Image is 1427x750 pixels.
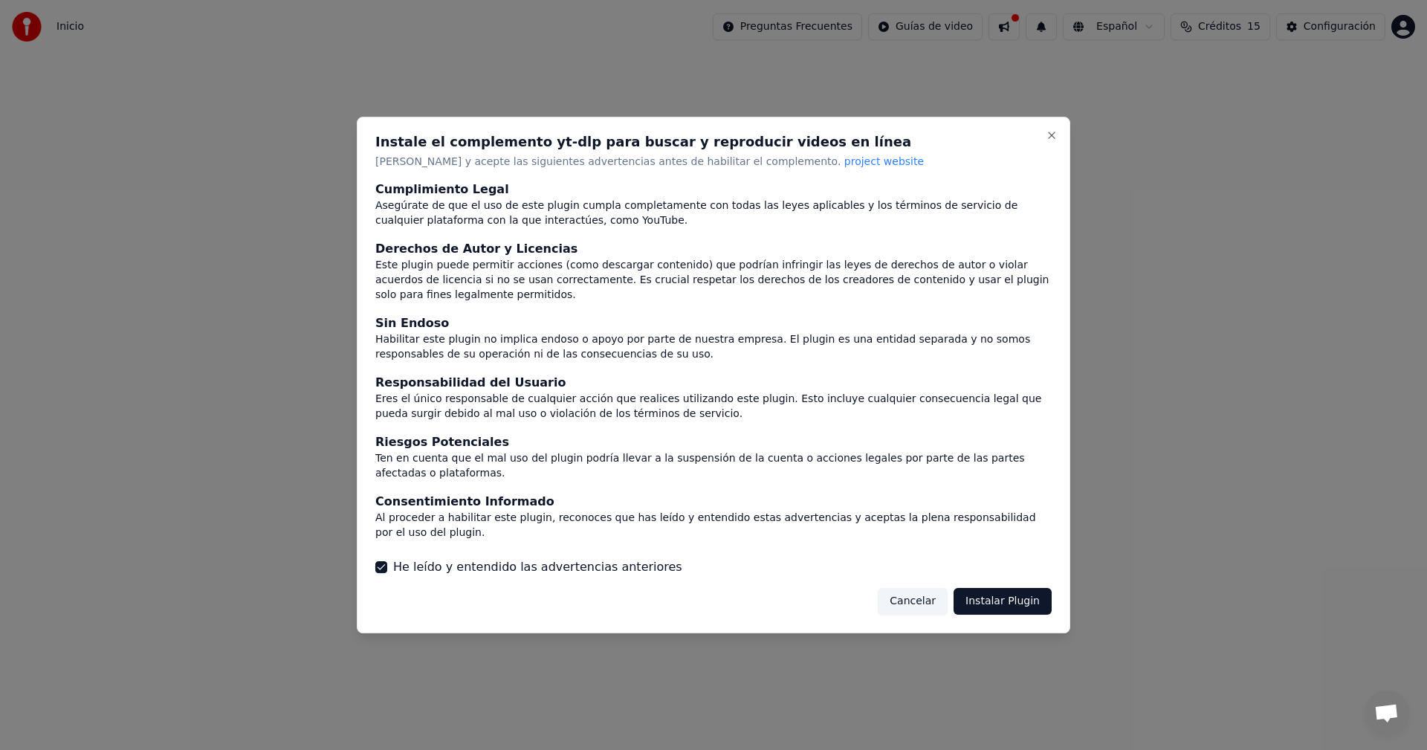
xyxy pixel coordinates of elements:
button: Cancelar [878,588,948,615]
div: Al proceder a habilitar este plugin, reconoces que has leído y entendido estas advertencias y ace... [375,511,1052,540]
div: Ten en cuenta que el mal uso del plugin podría llevar a la suspensión de la cuenta o acciones leg... [375,451,1052,481]
div: Riesgos Potenciales [375,433,1052,451]
div: Derechos de Autor y Licencias [375,241,1052,259]
div: Sin Endoso [375,315,1052,333]
div: Responsabilidad del Usuario [375,374,1052,392]
div: Asegúrate de que el uso de este plugin cumpla completamente con todas las leyes aplicables y los ... [375,199,1052,229]
p: [PERSON_NAME] y acepte las siguientes advertencias antes de habilitar el complemento. [375,155,1052,169]
span: project website [844,155,924,167]
div: Eres el único responsable de cualquier acción que realices utilizando este plugin. Esto incluye c... [375,392,1052,421]
h2: Instale el complemento yt-dlp para buscar y reproducir videos en línea [375,135,1052,149]
div: Cumplimiento Legal [375,181,1052,199]
div: Este plugin puede permitir acciones (como descargar contenido) que podrían infringir las leyes de... [375,259,1052,303]
button: Instalar Plugin [954,588,1052,615]
div: Habilitar este plugin no implica endoso o apoyo por parte de nuestra empresa. El plugin es una en... [375,333,1052,363]
div: Consentimiento Informado [375,493,1052,511]
label: He leído y entendido las advertencias anteriores [393,558,682,576]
